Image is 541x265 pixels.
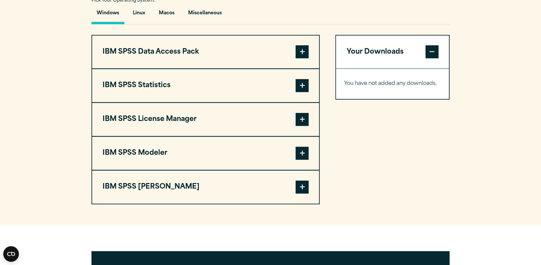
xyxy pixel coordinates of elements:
[3,246,19,262] button: Open CMP widget
[336,35,449,69] button: Your Downloads
[344,79,441,88] p: You have not added any downloads.
[3,246,19,262] div: CookieBot Widget Contents
[336,68,449,99] div: Your Downloads
[128,6,150,24] button: Linux
[92,103,319,136] button: IBM SPSS License Manager
[91,6,124,24] button: Windows
[92,170,319,204] button: IBM SPSS [PERSON_NAME]
[154,6,180,24] button: Macos
[92,69,319,102] button: IBM SPSS Statistics
[92,35,319,69] button: IBM SPSS Data Access Pack
[92,137,319,170] button: IBM SPSS Modeler
[3,246,19,262] svg: CookieBot Widget Icon
[183,6,227,24] button: Miscellaneous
